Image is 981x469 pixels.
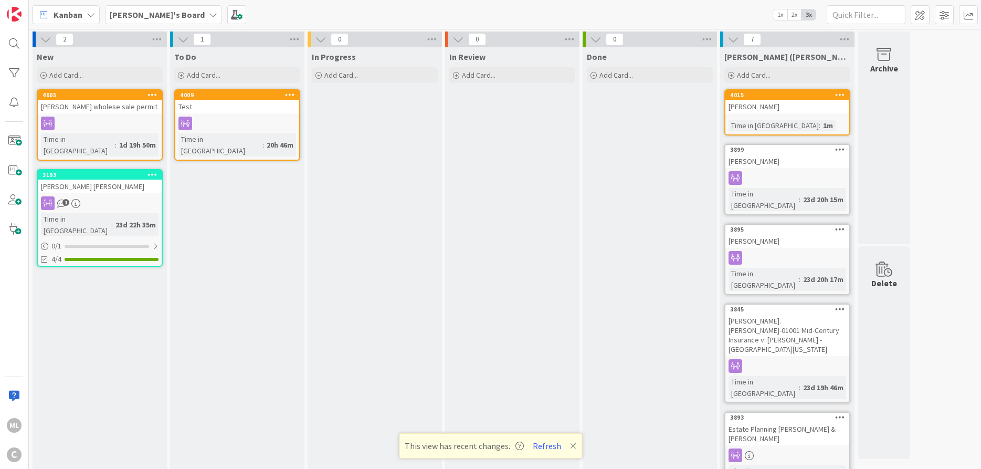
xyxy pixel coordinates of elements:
span: To Do [174,51,196,62]
div: 3899 [725,145,849,154]
div: Time in [GEOGRAPHIC_DATA] [41,213,111,236]
button: Refresh [529,439,565,453]
div: 3893Estate Planning [PERSON_NAME] & [PERSON_NAME] [725,413,849,445]
div: 4015[PERSON_NAME] [725,90,849,113]
span: 1 [193,33,211,46]
div: 0/1 [38,239,162,253]
span: 0 [468,33,486,46]
div: [PERSON_NAME] [725,100,849,113]
div: 1d 19h 50m [117,139,159,151]
div: 4015 [725,90,849,100]
div: Time in [GEOGRAPHIC_DATA] [729,120,819,131]
span: : [115,139,117,151]
span: 1 [62,199,69,206]
span: : [799,274,800,285]
span: 7 [743,33,761,46]
span: 2x [787,9,801,20]
span: Add Card... [49,70,83,80]
div: 23d 20h 17m [800,274,846,285]
div: 23d 20h 15m [800,194,846,205]
div: Time in [GEOGRAPHIC_DATA] [729,376,799,399]
span: : [111,219,113,231]
span: 4/4 [51,254,61,265]
div: 3895 [725,225,849,234]
span: Add Card... [599,70,633,80]
div: 23d 19h 46m [800,382,846,393]
div: 3845 [730,306,849,313]
div: 4015 [730,91,849,99]
span: 0 / 1 [51,241,61,252]
div: 3895[PERSON_NAME] [725,225,849,248]
span: Done [587,51,607,62]
div: [PERSON_NAME] [725,234,849,248]
div: 3193 [38,170,162,180]
span: Add Card... [187,70,220,80]
span: 3x [801,9,816,20]
a: 3899[PERSON_NAME]Time in [GEOGRAPHIC_DATA]:23d 20h 15m [724,144,850,215]
img: Visit kanbanzone.com [7,7,22,22]
a: 3193[PERSON_NAME] [PERSON_NAME]Time in [GEOGRAPHIC_DATA]:23d 22h 35m0/14/4 [37,169,163,267]
span: : [799,382,800,393]
a: 3845[PERSON_NAME].[PERSON_NAME]-01001 Mid-Century Insurance v. [PERSON_NAME] - [GEOGRAPHIC_DATA][... [724,304,850,403]
a: 4015[PERSON_NAME]Time in [GEOGRAPHIC_DATA]:1m [724,89,850,136]
a: 4009TestTime in [GEOGRAPHIC_DATA]:20h 46m [174,89,300,161]
span: 0 [331,33,349,46]
div: 3193 [43,171,162,179]
div: [PERSON_NAME] [725,154,849,168]
div: Time in [GEOGRAPHIC_DATA] [729,268,799,291]
span: In Progress [312,51,356,62]
div: 23d 22h 35m [113,219,159,231]
div: 3193[PERSON_NAME] [PERSON_NAME] [38,170,162,193]
div: 4005 [43,91,162,99]
div: [PERSON_NAME] wholese sale permit [38,100,162,113]
div: 3845 [725,305,849,314]
div: 4009Test [175,90,299,113]
div: Test [175,100,299,113]
div: 3893 [730,414,849,421]
div: Time in [GEOGRAPHIC_DATA] [178,133,262,157]
div: 3845[PERSON_NAME].[PERSON_NAME]-01001 Mid-Century Insurance v. [PERSON_NAME] - [GEOGRAPHIC_DATA][... [725,305,849,356]
div: C [7,447,22,462]
div: [PERSON_NAME].[PERSON_NAME]-01001 Mid-Century Insurance v. [PERSON_NAME] - [GEOGRAPHIC_DATA][US_S... [725,314,849,356]
span: : [799,194,800,205]
div: 4005[PERSON_NAME] wholese sale permit [38,90,162,113]
div: 4009 [180,91,299,99]
div: 1m [820,120,836,131]
span: 1x [773,9,787,20]
div: Delete [871,277,897,289]
div: 20h 46m [264,139,296,151]
a: 4005[PERSON_NAME] wholese sale permitTime in [GEOGRAPHIC_DATA]:1d 19h 50m [37,89,163,161]
span: 2 [56,33,73,46]
b: [PERSON_NAME]'s Board [110,9,205,20]
span: 0 [606,33,624,46]
span: New [37,51,54,62]
div: 3899[PERSON_NAME] [725,145,849,168]
a: 3895[PERSON_NAME]Time in [GEOGRAPHIC_DATA]:23d 20h 17m [724,224,850,295]
div: Archive [870,62,898,75]
span: Add Card... [737,70,771,80]
span: Add Card... [324,70,358,80]
span: : [262,139,264,151]
div: ML [7,418,22,433]
span: In Review [449,51,486,62]
div: Estate Planning [PERSON_NAME] & [PERSON_NAME] [725,422,849,445]
span: Add Card... [462,70,495,80]
span: This view has recent changes. [405,440,524,452]
div: 4009 [175,90,299,100]
div: 3895 [730,226,849,233]
span: : [819,120,820,131]
div: [PERSON_NAME] [PERSON_NAME] [38,180,162,193]
div: 3899 [730,146,849,153]
div: Time in [GEOGRAPHIC_DATA] [41,133,115,157]
div: Time in [GEOGRAPHIC_DATA] [729,188,799,211]
span: Kanban [54,8,82,21]
div: 3893 [725,413,849,422]
div: 4005 [38,90,162,100]
span: Lee Mangum (LAM) [724,51,850,62]
input: Quick Filter... [827,5,905,24]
